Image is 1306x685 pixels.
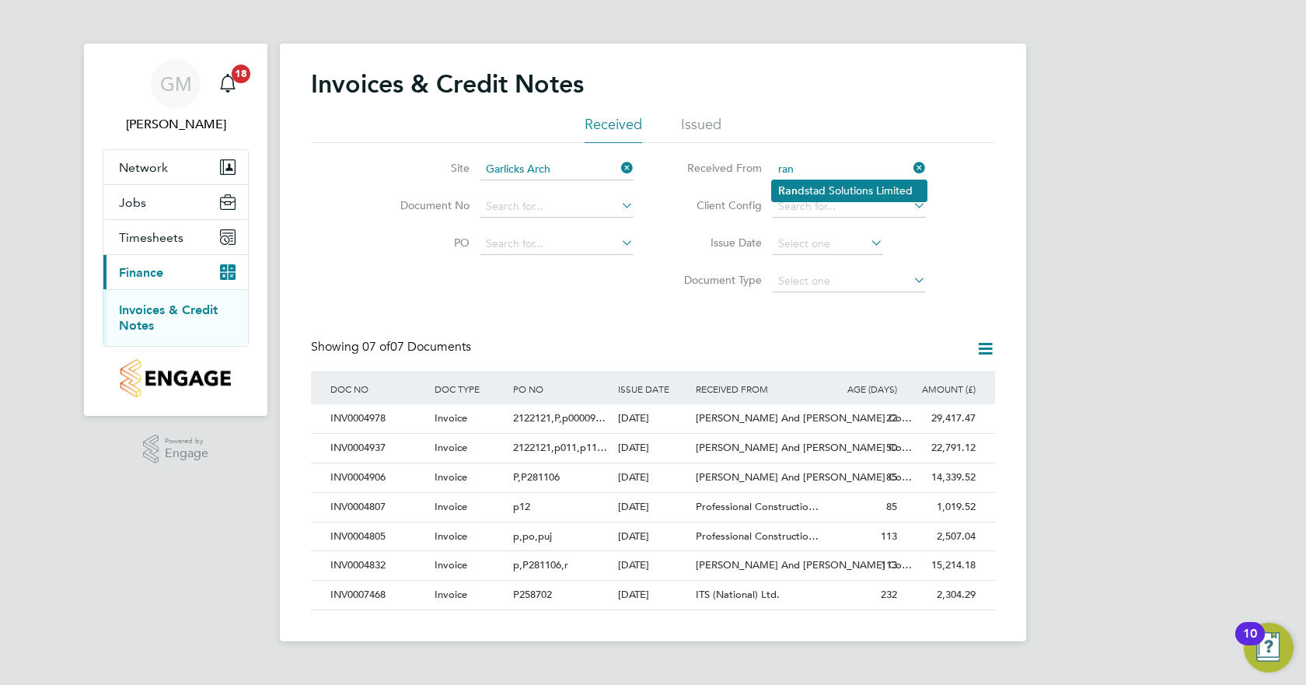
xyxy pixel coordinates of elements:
div: [DATE] [614,522,693,551]
span: 18 [232,65,250,83]
span: p12 [513,500,530,513]
a: 18 [212,59,243,109]
div: RECEIVED FROM [692,371,822,407]
span: [PERSON_NAME] And [PERSON_NAME] Co… [696,411,912,425]
span: 2122121,P,p00009… [513,411,606,425]
h2: Invoices & Credit Notes [311,68,584,100]
div: [DATE] [614,551,693,580]
label: Received From [672,161,762,175]
li: dstad Solutions Limited [772,180,927,201]
div: 1,019.52 [901,493,979,522]
span: P,P281106 [513,470,560,484]
span: Finance [119,265,163,280]
div: PO NO [509,371,613,407]
li: Issued [681,115,721,143]
span: 85 [886,470,897,484]
span: Powered by [165,435,208,448]
div: INV0004805 [326,522,431,551]
input: Search for... [480,196,634,218]
li: Received [585,115,642,143]
span: 113 [881,558,897,571]
span: Invoice [435,558,467,571]
div: 22,791.12 [901,434,979,463]
div: DOC NO [326,371,431,407]
span: George Miller [103,115,249,134]
span: Invoice [435,411,467,425]
a: Powered byEngage [143,435,209,464]
div: [DATE] [614,493,693,522]
input: Search for... [480,159,634,180]
a: Invoices & Credit Notes [119,302,218,333]
span: 113 [881,529,897,543]
div: [DATE] [614,404,693,433]
div: [DATE] [614,463,693,492]
span: Jobs [119,195,146,210]
button: Network [103,150,248,184]
span: [PERSON_NAME] And [PERSON_NAME] Co… [696,558,912,571]
div: 2,304.29 [901,581,979,610]
span: Invoice [435,588,467,601]
div: INV0007468 [326,581,431,610]
div: AMOUNT (£) [901,371,979,407]
span: 232 [881,588,897,601]
label: Site [380,161,470,175]
input: Search for... [480,233,634,255]
span: Network [119,160,168,175]
span: Invoice [435,441,467,454]
span: Invoice [435,500,467,513]
input: Select one [773,233,883,255]
span: p,po,puj [513,529,552,543]
button: Open Resource Center, 10 new notifications [1244,623,1294,673]
div: INV0004937 [326,434,431,463]
div: 10 [1243,634,1257,654]
span: GM [160,74,192,94]
span: 07 Documents [362,339,471,355]
img: countryside-properties-logo-retina.png [120,359,230,397]
label: PO [380,236,470,250]
label: Client Config [672,198,762,212]
button: Timesheets [103,220,248,254]
span: Invoice [435,470,467,484]
span: Professional Constructio… [696,500,819,513]
nav: Main navigation [84,44,267,416]
span: Engage [165,447,208,460]
span: 50 [886,441,897,454]
input: Search for... [773,159,926,180]
span: ITS (National) Ltd. [696,588,780,601]
span: 85 [886,500,897,513]
span: p,P281106,r [513,558,568,571]
div: 29,417.47 [901,404,979,433]
label: Issue Date [672,236,762,250]
div: Finance [103,289,248,346]
div: INV0004807 [326,493,431,522]
a: Go to home page [103,359,249,397]
div: INV0004906 [326,463,431,492]
div: ISSUE DATE [614,371,693,407]
div: [DATE] [614,434,693,463]
div: 2,507.04 [901,522,979,551]
input: Select one [773,271,926,292]
div: 15,214.18 [901,551,979,580]
label: Document Type [672,273,762,287]
span: [PERSON_NAME] And [PERSON_NAME] Co… [696,441,912,454]
div: 14,339.52 [901,463,979,492]
button: Finance [103,255,248,289]
span: Professional Constructio… [696,529,819,543]
a: GM[PERSON_NAME] [103,59,249,134]
div: INV0004978 [326,404,431,433]
div: DOC TYPE [431,371,509,407]
input: Search for... [773,196,926,218]
div: [DATE] [614,581,693,610]
span: 07 of [362,339,390,355]
b: Ran [778,184,798,197]
span: [PERSON_NAME] And [PERSON_NAME] Co… [696,470,912,484]
span: Timesheets [119,230,183,245]
div: Showing [311,339,474,355]
div: INV0004832 [326,551,431,580]
span: P258702 [513,588,552,601]
span: 2122121,p011,p11… [513,441,607,454]
button: Jobs [103,185,248,219]
span: Invoice [435,529,467,543]
div: AGE (DAYS) [822,371,901,407]
span: 22 [886,411,897,425]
